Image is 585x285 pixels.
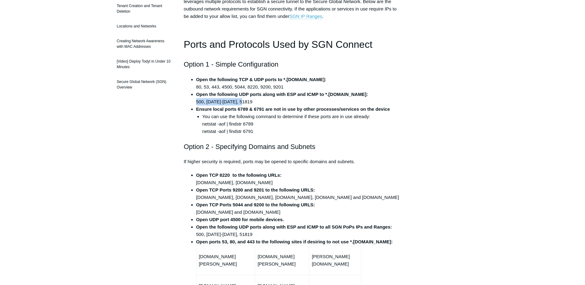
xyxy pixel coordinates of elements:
h2: Option 1 - Simple Configuration [184,59,402,70]
p: If higher security is required, ports may be opened to specific domains and subnets. [184,158,402,165]
strong: Open the following UDP ports along with ESP and ICMP to *.[DOMAIN_NAME]: [196,92,368,97]
a: Creating Network Awareness with MAC Addresses [114,35,175,52]
td: [DOMAIN_NAME][PERSON_NAME] [196,246,255,275]
a: Secure Global Network (SGN) Overview [114,76,175,93]
strong: Ensure local ports 6789 & 6791 are not in use by other processes/services on the device [196,106,390,112]
strong: Open the following UDP ports along with ESP and ICMP to all SGN PoPs IPs and Ranges: [196,224,392,229]
li: [DOMAIN_NAME] and [DOMAIN_NAME] [196,201,402,216]
strong: Open the following TCP & UDP ports to *.[DOMAIN_NAME]: [196,77,326,82]
h2: Option 2 - Specifying Domains and Subnets [184,141,402,152]
a: SGN IP Ranges [289,14,322,19]
strong: Open TCP Ports 9200 and 9201 to the following URLS: [196,187,315,192]
strong: Open ports 53, 80, and 443 to the following sites if desiring to not use *.[DOMAIN_NAME]: [196,239,393,244]
p: [PERSON_NAME][DOMAIN_NAME] [312,253,359,268]
li: You can use the following command to determine if these ports are in use already: netstat -aof | ... [202,113,402,135]
p: [DOMAIN_NAME][PERSON_NAME] [257,253,307,268]
li: [DOMAIN_NAME], [DOMAIN_NAME], [DOMAIN_NAME], [DOMAIN_NAME] and [DOMAIN_NAME] [196,186,402,201]
a: [Video] Deploy Todyl in Under 10 Minutes [114,56,175,73]
li: 80, 53, 443, 4500, 5044, 8220, 9200, 9201 [196,76,402,91]
li: [DOMAIN_NAME], [DOMAIN_NAME] [196,171,402,186]
li: 500, [DATE]-[DATE], 51819 [196,91,402,105]
h1: Ports and Protocols Used by SGN Connect [184,37,402,52]
strong: Open UDP port 4500 for mobile devices. [196,217,284,222]
a: Locations and Networks [114,20,175,32]
strong: Open TCP 8220 to the following URLs: [196,172,282,178]
li: 500, [DATE]-[DATE], 51819 [196,223,402,238]
strong: Open TCP Ports 5044 and 9200 to the following URLS: [196,202,315,207]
